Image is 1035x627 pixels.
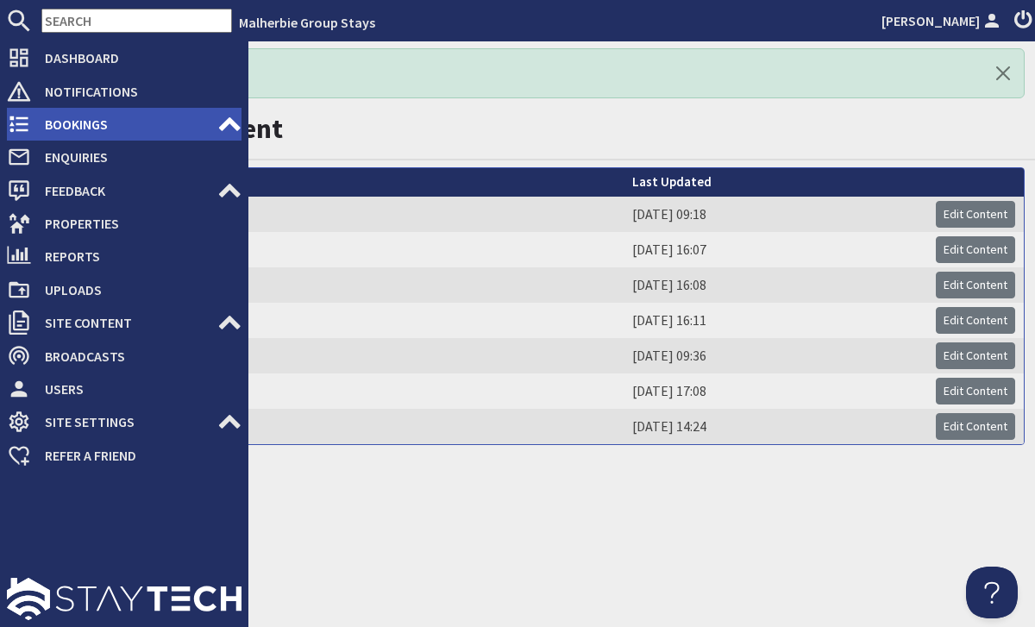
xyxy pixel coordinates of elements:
[31,210,241,237] span: Properties
[624,267,927,303] td: [DATE] 16:08
[31,110,217,138] span: Bookings
[53,267,624,303] td: 3 : Top Right of Homepage
[53,373,624,409] td: 6 : Bottom: 3
[7,276,241,304] a: Uploads
[936,342,1015,369] a: Edit Content
[7,578,241,620] img: staytech_l_w-4e588a39d9fa60e82540d7cfac8cfe4b7147e857d3e8dbdfbd41c59d52db0ec4.svg
[7,78,241,105] a: Notifications
[624,232,927,267] td: [DATE] 16:07
[936,378,1015,404] a: Edit Content
[31,442,241,469] span: Refer a Friend
[624,338,927,373] td: [DATE] 09:36
[936,201,1015,228] a: Edit Content
[7,177,241,204] a: Feedback
[7,210,241,237] a: Properties
[624,168,927,197] th: Last Updated
[53,197,624,232] td: 1 : Top Left of Homepage
[7,309,241,336] a: Site Content
[7,44,241,72] a: Dashboard
[624,303,927,338] td: [DATE] 16:11
[66,102,154,113] div: Domain Overview
[936,307,1015,334] a: Edit Content
[7,375,241,403] a: Users
[31,78,241,105] span: Notifications
[31,309,217,336] span: Site Content
[7,442,241,469] a: Refer a Friend
[31,143,241,171] span: Enquiries
[624,197,927,232] td: [DATE] 09:18
[53,168,624,197] th: Position
[53,338,624,373] td: 5 : Bottom: 2
[53,303,624,338] td: 4 : Bottom: 1
[53,232,624,267] td: 2 : Top Center of Homepage
[31,408,217,436] span: Site Settings
[47,100,60,114] img: tab_domain_overview_orange.svg
[936,272,1015,298] a: Edit Content
[624,409,927,444] td: [DATE] 14:24
[7,143,241,171] a: Enquiries
[41,9,232,33] input: SEARCH
[52,48,1025,98] div: Logged In! Hello!
[31,342,241,370] span: Broadcasts
[31,242,241,270] span: Reports
[31,276,241,304] span: Uploads
[881,10,1004,31] a: [PERSON_NAME]
[48,28,85,41] div: v 4.0.25
[31,375,241,403] span: Users
[45,45,285,59] div: Domain: [PERSON_NAME][DOMAIN_NAME]
[191,102,291,113] div: Keywords by Traffic
[31,44,241,72] span: Dashboard
[7,408,241,436] a: Site Settings
[7,242,241,270] a: Reports
[7,110,241,138] a: Bookings
[53,409,624,444] td: 7 : Bottom: 4
[936,413,1015,440] a: Edit Content
[7,342,241,370] a: Broadcasts
[239,14,375,31] a: Malherbie Group Stays
[624,373,927,409] td: [DATE] 17:08
[31,177,217,204] span: Feedback
[936,236,1015,263] a: Edit Content
[28,45,41,59] img: website_grey.svg
[966,567,1018,618] iframe: Toggle Customer Support
[172,100,185,114] img: tab_keywords_by_traffic_grey.svg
